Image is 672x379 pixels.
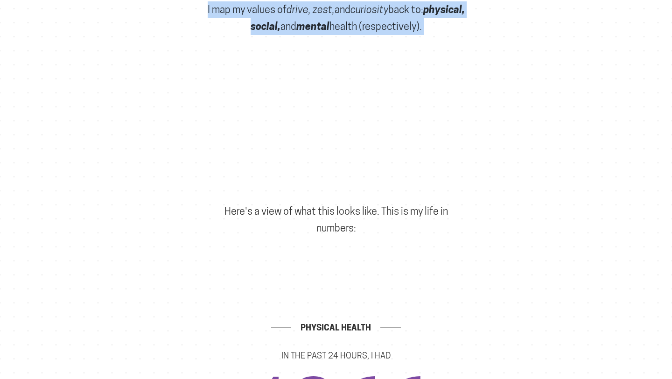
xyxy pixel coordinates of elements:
i: physical, social, [251,3,465,32]
p: I map my values of and back to: and health (respectively). [206,1,466,35]
p: PHYSICAL HEALTH [271,321,401,335]
i: mental [296,20,329,32]
i: curiosity [350,3,388,15]
i: drive, zest, [287,3,335,15]
p: Here's a view of what this looks like. This is my life in numbers: [206,203,466,237]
